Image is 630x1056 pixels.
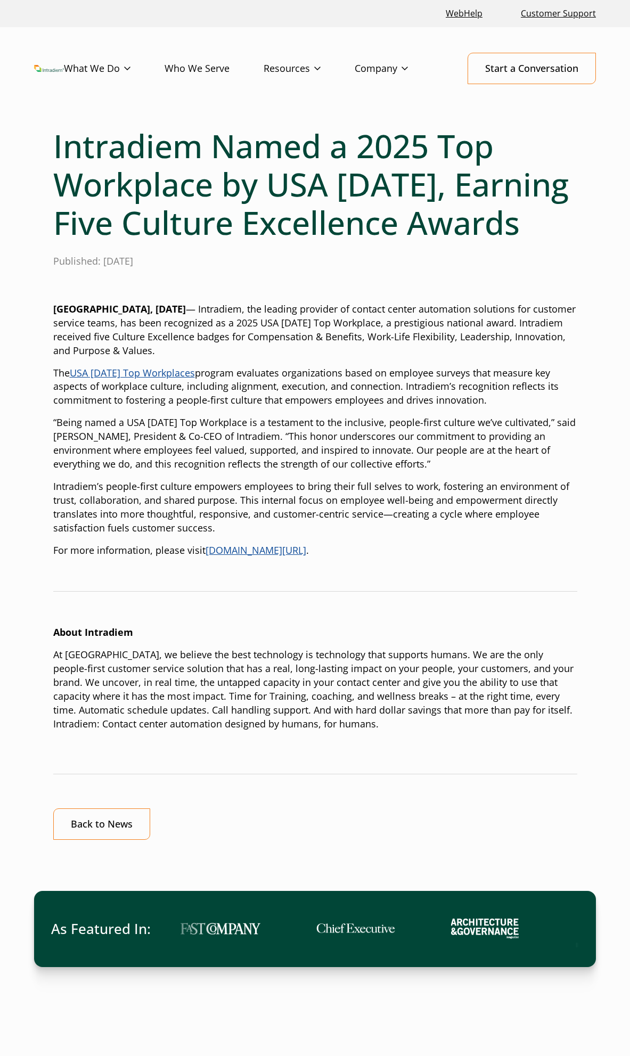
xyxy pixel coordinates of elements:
img: Intradiem [34,65,64,72]
p: — Intradiem, the leading provider of contact center automation solutions for customer service tea... [53,302,577,358]
a: Link opens in a new window [70,366,195,379]
img: Contact Center Automation AP Logo [574,911,617,947]
a: Link to homepage of Intradiem [34,65,64,72]
p: At [GEOGRAPHIC_DATA], we believe the best technology is technology that supports humans. We are t... [53,648,577,731]
img: Contact Center Automation Chief Executive Logo [316,923,396,935]
img: Contact Center Automation Fast Company Logo [181,923,260,935]
span: As Featured In: [51,919,151,939]
img: Contact Center Automation Architecture Governance Logo [451,919,519,939]
a: Customer Support [517,2,600,25]
p: For more information, please visit . [53,544,577,558]
p: The program evaluates organizations based on employee surveys that measure key aspects of workpla... [53,366,577,408]
a: What We Do [64,53,165,84]
a: Resources [264,53,355,84]
a: Start a Conversation [468,53,596,84]
a: Who We Serve [165,53,264,84]
h1: Intradiem Named a 2025 Top Workplace by USA [DATE], Earning Five Culture Excellence Awards [53,127,577,242]
strong: About Intradiem [53,626,133,638]
a: Back to News [53,808,150,840]
p: Intradiem’s people-first culture empowers employees to bring their full selves to work, fostering... [53,480,577,535]
strong: [GEOGRAPHIC_DATA], [DATE] [53,302,186,315]
a: Link opens in a new window [206,544,306,556]
a: Company [355,53,442,84]
p: Published: [DATE] [53,255,577,268]
a: Link opens in a new window [441,2,487,25]
p: “Being named a USA [DATE] Top Workplace is a testament to the inclusive, people-first culture we’... [53,416,577,471]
